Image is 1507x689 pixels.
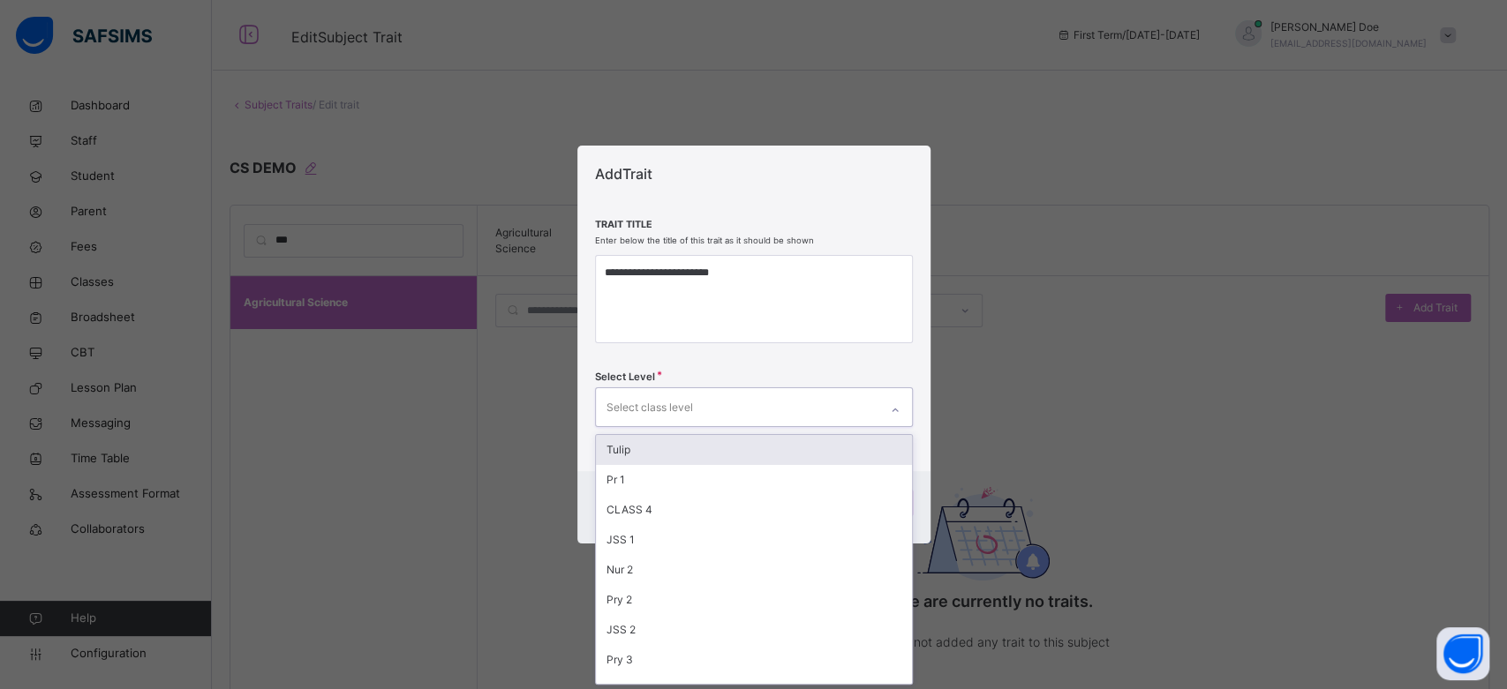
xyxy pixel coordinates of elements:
[596,525,912,555] div: JSS 1
[596,645,912,675] div: Pry 3
[607,391,693,424] div: Select class level
[596,555,912,585] div: Nur 2
[596,465,912,495] div: Pr 1
[1436,627,1489,680] button: Open asap
[595,236,814,245] span: Enter below the title of this trait as it should be shown
[596,495,912,525] div: CLASS 4
[596,435,912,465] div: Tulip
[595,165,652,183] span: Add Trait
[595,370,655,385] span: Select Level
[596,615,912,645] div: JSS 2
[595,218,814,232] label: Trait Title
[596,585,912,615] div: Pry 2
